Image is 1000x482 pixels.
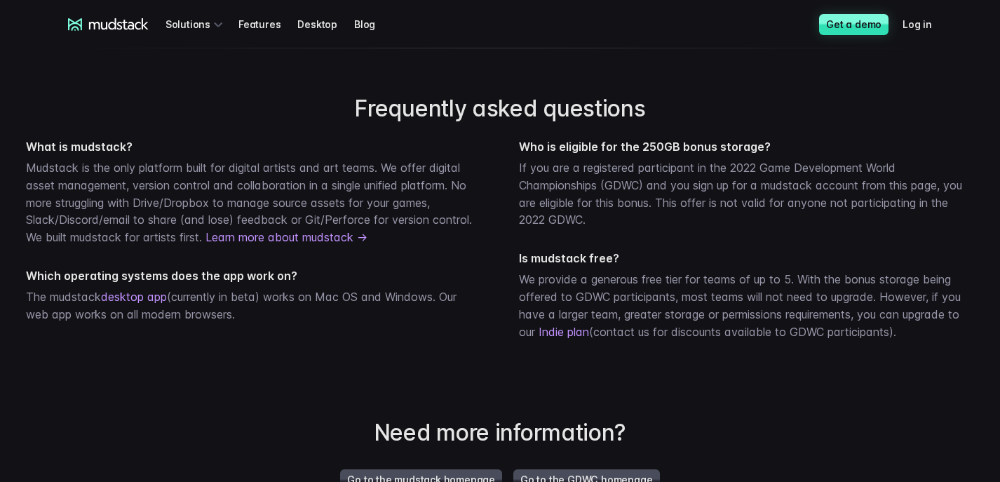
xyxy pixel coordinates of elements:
a: Desktop [297,11,354,37]
p: Mudstack is the only platform built for digital artists and art teams. We offer digital asset man... [26,159,481,246]
h2: Need more information? [9,419,991,447]
h3: What is mudstack? [26,140,481,154]
a: Log in [903,11,949,37]
h3: Who is eligible for the 250GB bonus storage? [519,140,974,154]
a: Learn more about mudstack → [205,230,367,244]
a: Get a demo [819,14,888,35]
h3: Which operating systems does the app work on? [26,269,481,283]
p: The mudstack (currently in beta) works on Mac OS and Windows. Our web app works on all modern bro... [26,288,481,323]
a: Blog [354,11,392,37]
p: We provide a generous free tier for teams of up to 5. With the bonus storage being offered to GDW... [519,271,974,340]
h2: Frequently asked questions [26,95,974,123]
a: desktop app [101,290,167,304]
h3: Is mudstack free? [519,251,974,265]
a: mudstack logo [68,18,149,31]
div: Solutions [165,11,227,37]
a: Indie plan [539,325,589,339]
a: Features [238,11,297,37]
p: If you are a registered participant in the 2022 Game Development World Championships (GDWC) and y... [519,159,974,229]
